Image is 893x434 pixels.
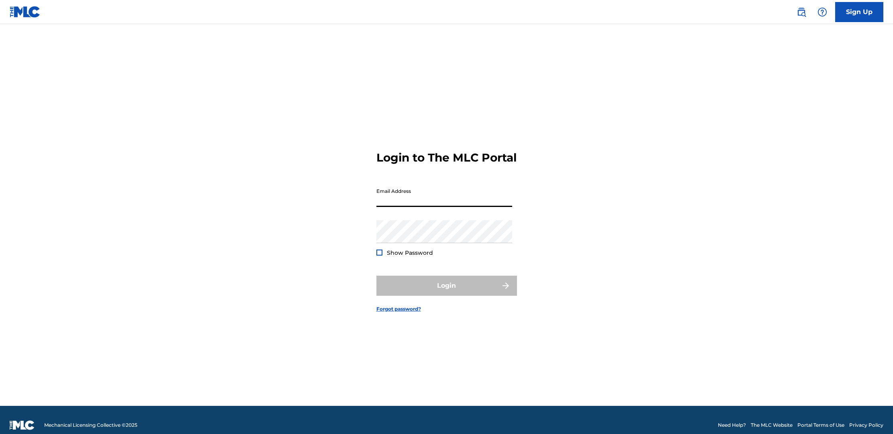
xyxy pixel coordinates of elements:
a: Privacy Policy [849,422,883,429]
a: Portal Terms of Use [797,422,844,429]
iframe: Chat Widget [853,395,893,434]
h3: Login to The MLC Portal [376,151,517,165]
div: Help [814,4,830,20]
img: logo [10,420,35,430]
span: Mechanical Licensing Collective © 2025 [44,422,137,429]
img: MLC Logo [10,6,41,18]
a: Public Search [793,4,809,20]
img: help [817,7,827,17]
a: Forgot password? [376,305,421,313]
span: Show Password [387,249,433,256]
img: search [797,7,806,17]
a: Need Help? [718,422,746,429]
a: Sign Up [835,2,883,22]
a: The MLC Website [751,422,793,429]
